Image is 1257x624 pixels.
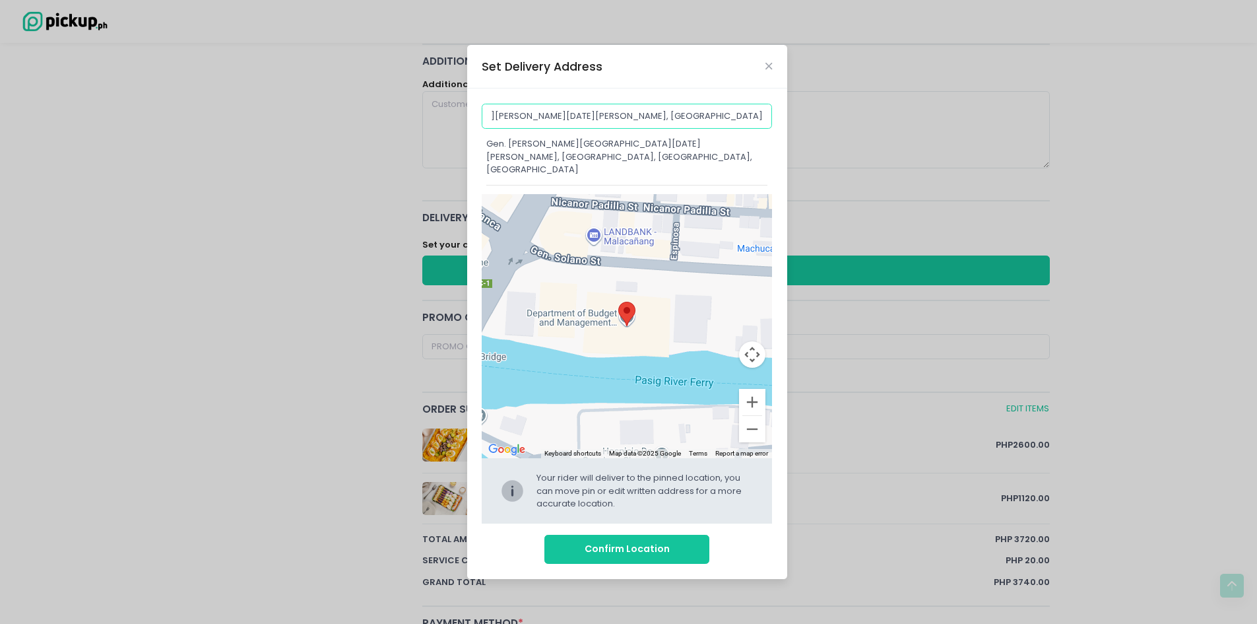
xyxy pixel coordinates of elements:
button: Zoom out [739,416,765,442]
span: Map data ©2025 Google [609,450,681,457]
a: Open this area in Google Maps (opens a new window) [485,441,529,458]
a: Report a map error [715,450,768,457]
div: Gen. [PERSON_NAME][GEOGRAPHIC_DATA][DATE][PERSON_NAME], [GEOGRAPHIC_DATA], [GEOGRAPHIC_DATA], [GE... [486,137,768,176]
img: Google [485,441,529,458]
button: Map camera controls [739,341,765,368]
input: Delivery Address [482,104,772,129]
button: Confirm Location [544,535,709,565]
button: Zoom in [739,389,765,415]
button: Keyboard shortcuts [544,449,601,458]
div: Set Delivery Address [482,58,602,75]
div: Your rider will deliver to the pinned location, you can move pin or edit written address for a mo... [536,471,754,510]
a: Terms (opens in new tab) [689,450,707,457]
button: Close [765,63,772,69]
